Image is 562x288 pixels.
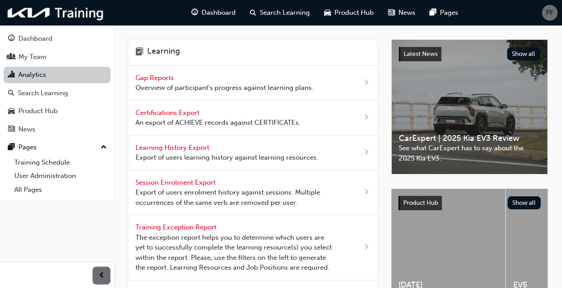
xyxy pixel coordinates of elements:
[363,77,370,89] span: next-icon
[243,4,317,22] a: search-iconSearch Learning
[202,8,236,18] span: Dashboard
[403,199,438,207] span: Product Hub
[11,183,110,197] a: All Pages
[135,144,211,152] span: Learning History Export
[135,152,318,163] span: Export of users learning history against learning resources.
[8,53,15,61] span: people-icon
[8,126,15,134] span: news-icon
[11,169,110,183] a: User Administration
[4,103,110,119] a: Product Hub
[399,47,540,61] a: Latest NewsShow all
[18,88,68,98] div: Search Learning
[135,74,176,82] span: Gap Reports
[507,196,541,209] button: Show all
[135,118,300,128] span: An export of ACHIEVE records against CERTIFICATEs.
[507,47,541,60] button: Show all
[128,66,377,101] a: Gap Reports Overview of participant's progress against learning plans.next-icon
[135,187,334,208] span: Export of users enrolment history against sessions. Multiple occurrences of the same verb are rem...
[399,143,540,163] span: See what CarExpert has to say about the 2025 Kia EV3.
[18,124,35,135] div: News
[4,29,110,139] button: DashboardMy TeamAnalyticsSearch LearningProduct HubNews
[334,8,374,18] span: Product Hub
[135,178,217,186] span: Session Enrolment Export
[388,7,395,18] span: news-icon
[363,187,370,198] span: next-icon
[101,142,107,153] span: up-icon
[128,101,377,136] a: Certifications Export An export of ACHIEVE records against CERTIFICATEs.next-icon
[128,136,377,170] a: Learning History Export Export of users learning history against learning resources.next-icon
[8,107,15,115] span: car-icon
[8,144,15,152] span: pages-icon
[18,142,37,152] div: Pages
[18,52,46,62] div: My Team
[11,156,110,169] a: Training Schedule
[317,4,381,22] a: car-iconProduct Hub
[8,89,14,97] span: search-icon
[4,67,110,83] a: Analytics
[191,7,198,18] span: guage-icon
[363,147,370,158] span: next-icon
[18,106,58,116] div: Product Hub
[546,8,554,18] span: PF
[128,215,377,280] a: Training Exception Report The exception report helps you to determine which users are yet to succ...
[4,139,110,156] button: Pages
[4,121,110,138] a: News
[4,30,110,47] a: Dashboard
[135,233,334,273] span: The exception report helps you to determine which users are yet to successfully complete the lear...
[381,4,423,22] a: news-iconNews
[135,47,144,58] span: learning-icon
[430,7,436,18] span: pages-icon
[18,34,52,44] div: Dashboard
[135,83,313,93] span: Overview of participant's progress against learning plans.
[391,39,548,174] a: Latest NewsShow allCarExpert | 2025 Kia EV3 ReviewSee what CarExpert has to say about the 2025 Ki...
[398,196,541,210] a: Product HubShow all
[98,270,105,281] span: prev-icon
[135,109,201,117] span: Certifications Export
[8,35,15,43] span: guage-icon
[324,7,331,18] span: car-icon
[4,85,110,102] a: Search Learning
[440,8,458,18] span: Pages
[135,223,218,231] span: Training Exception Report
[4,4,107,22] img: kia-training
[363,242,370,253] span: next-icon
[128,170,377,216] a: Session Enrolment Export Export of users enrolment history against sessions. Multiple occurrences...
[399,133,540,144] span: CarExpert | 2025 Kia EV3 Review
[250,7,256,18] span: search-icon
[363,112,370,123] span: next-icon
[8,71,15,79] span: chart-icon
[260,8,310,18] span: Search Learning
[542,5,558,21] button: PF
[423,4,465,22] a: pages-iconPages
[4,49,110,65] a: My Team
[147,47,180,58] h4: Learning
[184,4,243,22] a: guage-iconDashboard
[404,50,438,58] span: Latest News
[398,8,415,18] span: News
